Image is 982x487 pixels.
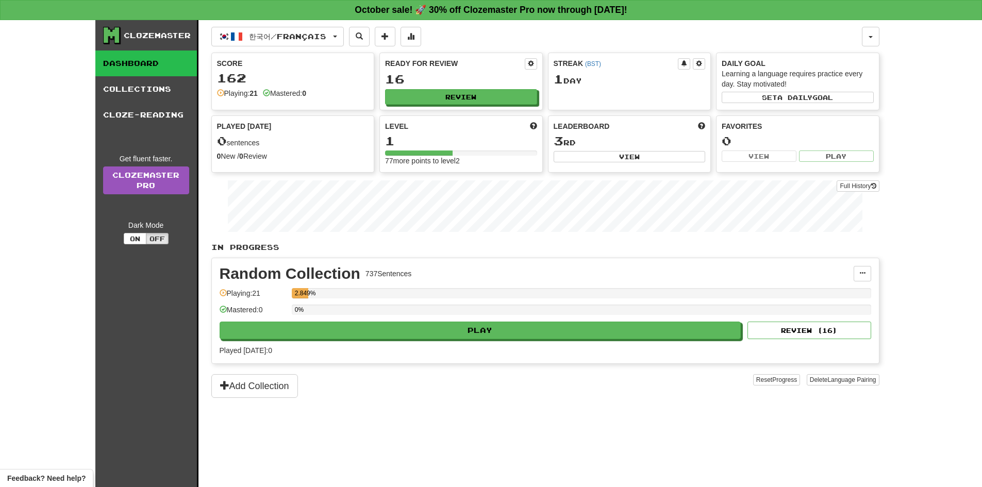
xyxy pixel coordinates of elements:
[799,150,874,162] button: Play
[217,135,369,148] div: sentences
[722,58,874,69] div: Daily Goal
[263,88,306,98] div: Mastered:
[554,73,706,86] div: Day
[220,288,287,305] div: Playing: 21
[302,89,306,97] strong: 0
[146,233,169,244] button: Off
[554,151,706,162] button: View
[95,51,197,76] a: Dashboard
[698,121,705,131] span: This week in points, UTC
[220,266,360,281] div: Random Collection
[722,150,796,162] button: View
[385,58,525,69] div: Ready for Review
[217,88,258,98] div: Playing:
[807,374,879,385] button: DeleteLanguage Pairing
[747,322,871,339] button: Review (16)
[722,135,874,147] div: 0
[124,30,191,41] div: Clozemaster
[385,121,408,131] span: Level
[554,121,610,131] span: Leaderboard
[355,5,627,15] strong: October sale! 🚀 30% off Clozemaster Pro now through [DATE]!
[772,376,797,383] span: Progress
[753,374,800,385] button: ResetProgress
[401,27,421,46] button: More stats
[124,233,146,244] button: On
[777,94,812,101] span: a daily
[220,346,272,355] span: Played [DATE]: 0
[554,135,706,148] div: rd
[385,156,537,166] div: 77 more points to level 2
[103,166,189,194] a: ClozemasterPro
[722,121,874,131] div: Favorites
[375,27,395,46] button: Add sentence to collection
[365,268,412,279] div: 737 Sentences
[827,376,876,383] span: Language Pairing
[103,220,189,230] div: Dark Mode
[249,32,326,41] span: 한국어 / Français
[220,322,741,339] button: Play
[103,154,189,164] div: Get fluent faster.
[217,151,369,161] div: New / Review
[554,72,563,86] span: 1
[722,92,874,103] button: Seta dailygoal
[211,242,879,253] p: In Progress
[217,72,369,85] div: 162
[217,133,227,148] span: 0
[7,473,86,483] span: Open feedback widget
[249,89,258,97] strong: 21
[217,58,369,69] div: Score
[220,305,287,322] div: Mastered: 0
[95,102,197,128] a: Cloze-Reading
[837,180,879,192] button: Full History
[239,152,243,160] strong: 0
[95,76,197,102] a: Collections
[385,89,537,105] button: Review
[530,121,537,131] span: Score more points to level up
[554,133,563,148] span: 3
[554,58,678,69] div: Streak
[211,27,344,46] button: 한국어/Français
[217,152,221,160] strong: 0
[211,374,298,398] button: Add Collection
[217,121,272,131] span: Played [DATE]
[385,135,537,147] div: 1
[349,27,370,46] button: Search sentences
[722,69,874,89] div: Learning a language requires practice every day. Stay motivated!
[295,288,308,298] div: 2.849%
[385,73,537,86] div: 16
[585,60,601,68] a: (BST)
